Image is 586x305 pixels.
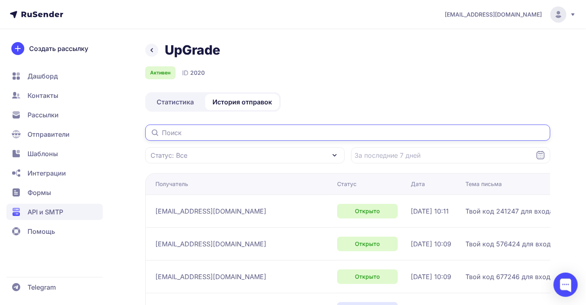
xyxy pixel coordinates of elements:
div: Получатель [155,180,188,188]
span: Помощь [28,227,55,236]
div: Дата [411,180,425,188]
div: Статус [337,180,357,188]
span: [EMAIL_ADDRESS][DOMAIN_NAME] [155,206,266,216]
span: 2020 [190,69,205,77]
span: [EMAIL_ADDRESS][DOMAIN_NAME] [155,239,266,249]
span: Отправители [28,129,70,139]
span: Открыто [355,207,380,215]
span: История отправок [212,97,272,107]
a: Telegram [6,279,103,295]
span: [EMAIL_ADDRESS][DOMAIN_NAME] [445,11,542,19]
span: [DATE] 10:09 [411,272,451,282]
span: Шаблоны [28,149,58,159]
span: [DATE] 10:09 [411,239,451,249]
a: Статистика [147,94,204,110]
h1: UpGrade [165,42,220,58]
span: Контакты [28,91,58,100]
span: Создать рассылку [29,44,88,53]
span: Открыто [355,240,380,248]
span: Статус: Все [151,150,187,160]
span: [DATE] 10:11 [411,206,449,216]
span: Рассылки [28,110,59,120]
a: История отправок [205,94,279,110]
input: Datepicker input [351,147,551,163]
span: API и SMTP [28,207,63,217]
span: Формы [28,188,51,197]
span: [EMAIL_ADDRESS][DOMAIN_NAME] [155,272,266,282]
span: Активен [151,70,171,76]
div: ID [182,68,205,78]
span: Открыто [355,273,380,281]
span: Интеграции [28,168,66,178]
input: Поиск [145,125,550,141]
div: Тема письма [465,180,502,188]
span: Статистика [157,97,194,107]
span: Telegram [28,282,56,292]
span: Дашборд [28,71,58,81]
